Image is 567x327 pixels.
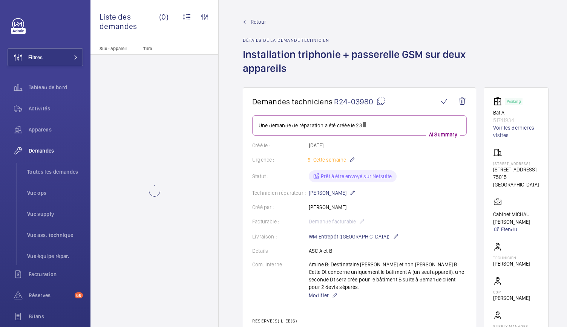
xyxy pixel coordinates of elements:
[29,105,83,112] span: Activités
[312,157,346,163] span: Cette semaine
[493,260,530,267] p: [PERSON_NAME]
[90,46,140,51] p: Site - Appareil
[493,255,530,260] p: Technicien
[100,12,159,31] span: Liste des demandes
[29,313,83,320] span: Bilans
[29,270,83,278] span: Facturation
[493,97,505,106] img: elevator.svg
[426,131,460,138] p: AI Summary
[507,100,521,103] p: Working
[309,292,329,299] span: Modifier
[493,161,539,166] p: [STREET_ADDRESS]
[29,126,83,133] span: Appareils
[27,189,83,197] span: Vue ops
[29,84,83,91] span: Tableau de bord
[27,168,83,176] span: Toutes les demandes
[493,226,539,233] a: Étendu
[29,292,72,299] span: Réserves
[27,231,83,239] span: Vue ass. technique
[8,48,83,66] button: Filtres
[493,124,539,139] a: Voir les dernières visites
[493,166,539,173] p: [STREET_ADDRESS]
[259,122,460,129] p: Une demande de réparation a été créée le 23
[493,116,539,124] p: 51741934
[243,47,480,87] h1: Installation triphonie + passerelle GSM sur deux appareils
[334,97,385,106] span: R24-03980
[27,210,83,218] span: Vue supply
[251,18,266,26] span: Retour
[27,252,83,260] span: Vue équipe répar.
[252,318,467,324] h2: Réserve(s) liée(s)
[493,109,539,116] p: Bat A
[493,294,530,302] p: [PERSON_NAME]
[493,173,539,188] p: 75015 [GEOGRAPHIC_DATA]
[29,147,83,154] span: Demandes
[75,292,83,298] span: 56
[493,290,530,294] p: CSM
[243,38,480,43] h2: Détails de la demande technicien
[309,232,399,241] p: WM Entrepôt ([GEOGRAPHIC_DATA])
[252,97,333,106] span: Demandes techniciens
[28,53,43,61] span: Filtres
[309,188,356,197] p: [PERSON_NAME]
[493,211,539,226] p: Cabinet MICHAU - [PERSON_NAME]
[143,46,193,51] p: Titre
